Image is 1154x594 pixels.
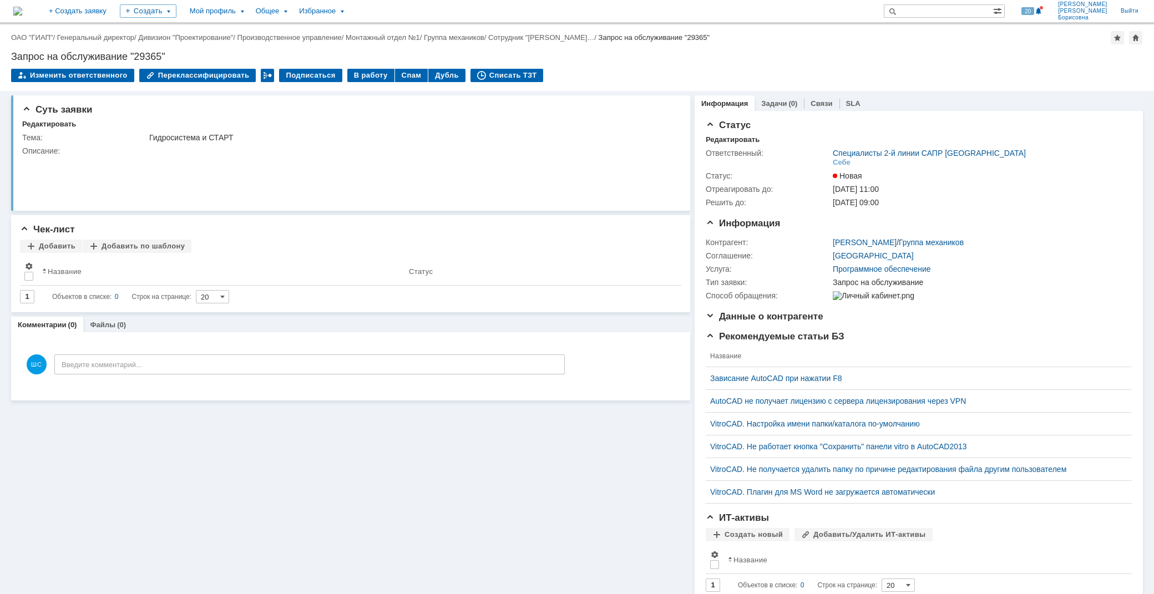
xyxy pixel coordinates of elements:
[261,69,274,82] div: Работа с массовостью
[706,171,831,180] div: Статус:
[833,149,1026,158] a: Специалисты 2-й линии САПР [GEOGRAPHIC_DATA]
[706,311,823,322] span: Данные о контрагенте
[18,321,67,329] a: Комментарии
[706,291,831,300] div: Способ обращения:
[27,354,47,374] span: ШС
[1058,1,1107,8] span: [PERSON_NAME]
[488,33,599,42] div: /
[706,346,1123,367] th: Название
[424,33,484,42] a: Группа механиков
[833,185,879,194] span: [DATE] 11:00
[22,104,92,115] span: Суть заявки
[833,291,914,300] img: Личный кабинет.png
[57,33,139,42] div: /
[993,5,1004,16] span: Расширенный поиск
[833,158,851,167] div: Себе
[706,251,831,260] div: Соглашение:
[710,419,1118,428] a: VitroCAD. Настройка имени папки/каталога по-умолчанию
[710,465,1118,474] a: VitroCAD. Не получается удалить папку по причине редактирования файла другим пользователем
[115,290,119,303] div: 0
[833,198,879,207] span: [DATE] 09:00
[237,33,342,42] a: Производственное управление
[706,278,831,287] div: Тип заявки:
[706,120,751,130] span: Статус
[701,99,748,108] a: Информация
[899,238,964,247] a: Группа механиков
[52,293,112,301] span: Объектов в списке:
[710,374,1118,383] a: Зависание AutoCAD при нажатии F8
[710,442,1118,451] a: VitroCAD. Не работает кнопка "Сохранить" панели vitro в AutoCAD2013
[68,321,77,329] div: (0)
[22,146,675,155] div: Описание:
[120,4,176,18] div: Создать
[20,224,75,235] span: Чек-лист
[801,578,804,592] div: 0
[90,321,115,329] a: Файлы
[13,7,22,16] a: Перейти на домашнюю страницу
[149,133,672,142] div: Гидросистема и СТАРТ
[706,331,844,342] span: Рекомендуемые статьи БЗ
[706,149,831,158] div: Ответственный:
[706,135,760,144] div: Редактировать
[346,33,420,42] a: Монтажный отдел №1
[846,99,861,108] a: SLA
[409,267,433,276] div: Статус
[488,33,594,42] a: Сотрудник "[PERSON_NAME]…
[13,7,22,16] img: logo
[706,512,769,523] span: ИТ-активы
[706,265,831,273] div: Услуга:
[706,218,780,229] span: Информация
[1058,8,1107,14] span: [PERSON_NAME]
[833,278,1125,287] div: Запрос на обслуживание
[833,238,964,247] div: /
[22,133,147,142] div: Тема:
[22,120,76,129] div: Редактировать
[404,257,672,286] th: Статус
[424,33,488,42] div: /
[1058,14,1107,21] span: Борисовна
[833,238,897,247] a: [PERSON_NAME]
[710,550,719,559] span: Настройки
[11,51,1143,62] div: Запрос на обслуживание "29365"
[833,265,931,273] a: Программное обеспечение
[706,185,831,194] div: Отреагировать до:
[599,33,710,42] div: Запрос на обслуживание "29365"
[733,556,767,564] div: Название
[723,546,1123,574] th: Название
[706,238,831,247] div: Контрагент:
[738,578,877,592] i: Строк на странице:
[57,33,134,42] a: Генеральный директор
[48,267,82,276] div: Название
[811,99,832,108] a: Связи
[11,33,57,42] div: /
[11,33,53,42] a: ОАО "ГИАП"
[788,99,797,108] div: (0)
[710,488,1118,496] a: VitroCAD. Плагин для MS Word не загружается автоматически
[38,257,404,286] th: Название
[1111,31,1124,44] div: Добавить в избранное
[738,581,797,589] span: Объектов в списке:
[1021,7,1034,15] span: 20
[346,33,424,42] div: /
[761,99,787,108] a: Задачи
[138,33,233,42] a: Дивизион "Проектирование"
[1129,31,1142,44] div: Сделать домашней страницей
[117,321,126,329] div: (0)
[833,171,862,180] span: Новая
[706,198,831,207] div: Решить до:
[138,33,237,42] div: /
[237,33,346,42] div: /
[710,397,1118,405] a: AutoCAD не получает лицензию с сервера лицензирования через VPN
[52,290,191,303] i: Строк на странице:
[24,262,33,271] span: Настройки
[833,251,914,260] a: [GEOGRAPHIC_DATA]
